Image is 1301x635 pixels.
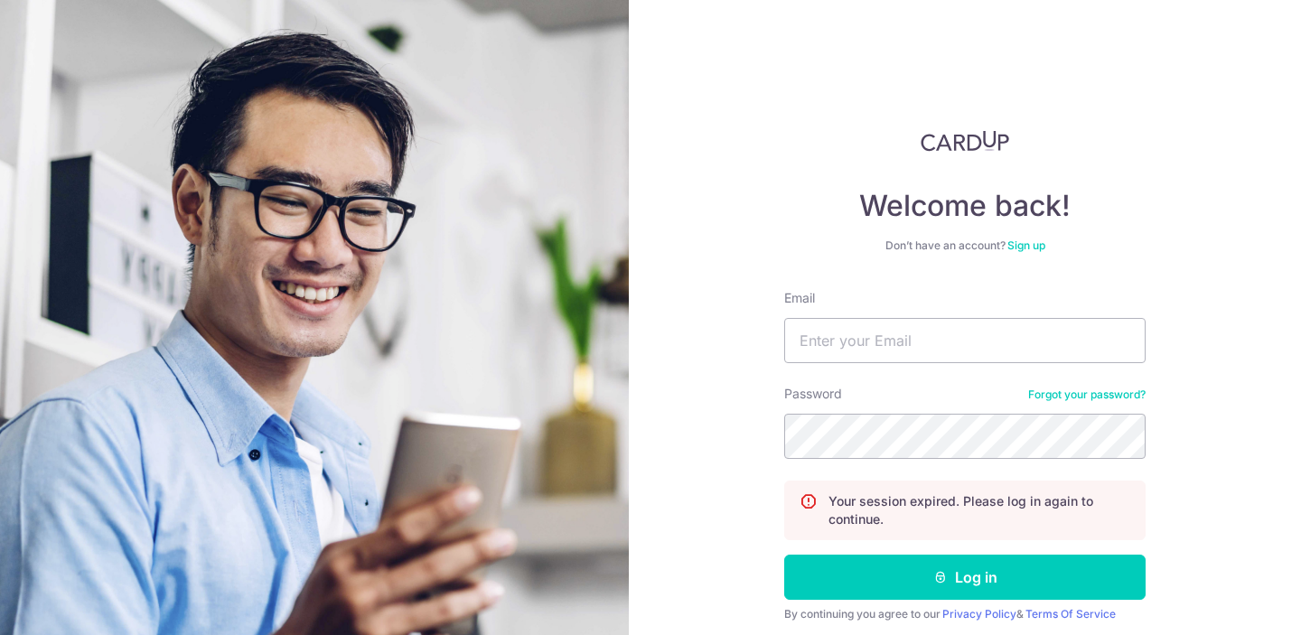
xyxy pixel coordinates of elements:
[784,188,1146,224] h4: Welcome back!
[784,318,1146,363] input: Enter your Email
[784,607,1146,621] div: By continuing you agree to our &
[828,492,1130,528] p: Your session expired. Please log in again to continue.
[784,385,842,403] label: Password
[784,555,1146,600] button: Log in
[784,238,1146,253] div: Don’t have an account?
[942,607,1016,621] a: Privacy Policy
[1028,388,1146,402] a: Forgot your password?
[1025,607,1116,621] a: Terms Of Service
[921,130,1009,152] img: CardUp Logo
[784,289,815,307] label: Email
[1007,238,1045,252] a: Sign up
